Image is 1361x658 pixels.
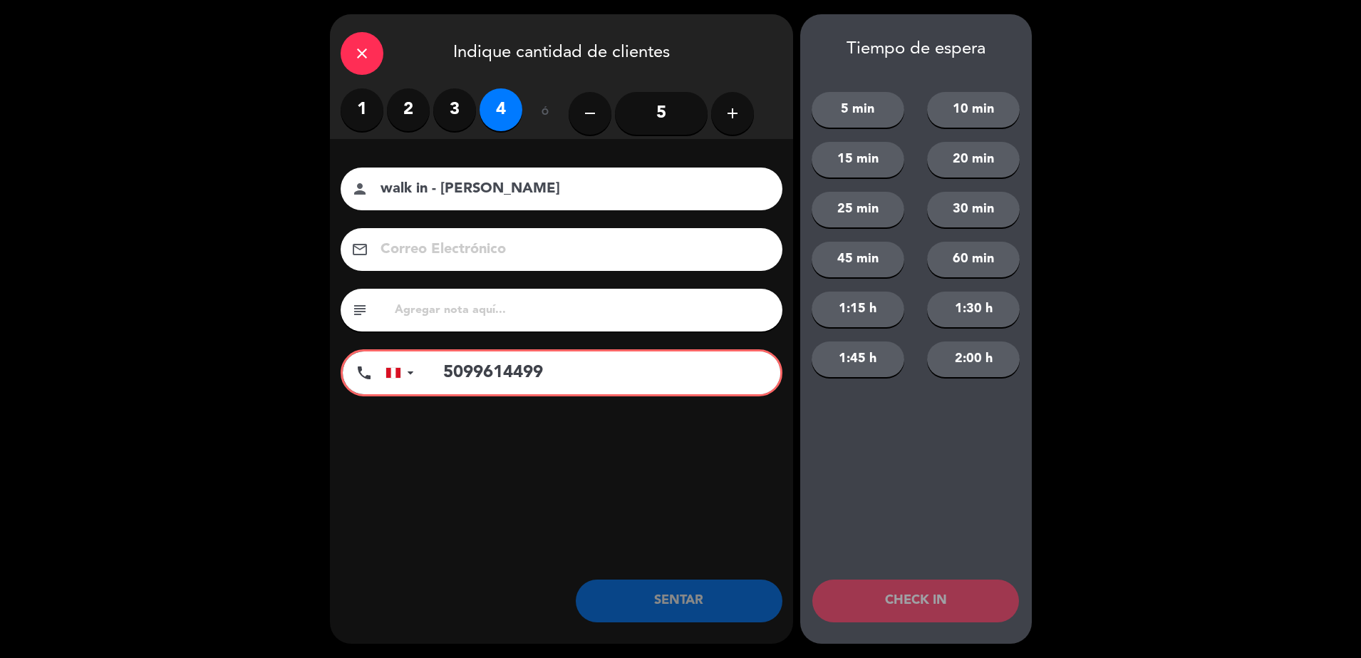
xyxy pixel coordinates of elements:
[927,142,1020,178] button: 20 min
[927,292,1020,327] button: 1:30 h
[576,580,782,622] button: SENTAR
[387,88,430,131] label: 2
[351,241,368,258] i: email
[724,105,741,122] i: add
[353,45,371,62] i: close
[812,341,904,377] button: 1:45 h
[812,142,904,178] button: 15 min
[800,39,1032,60] div: Tiempo de espera
[379,237,764,262] input: Correo Electrónico
[711,92,754,135] button: add
[812,192,904,227] button: 25 min
[330,14,793,88] div: Indique cantidad de clientes
[927,92,1020,128] button: 10 min
[379,177,764,202] input: Nombre del cliente
[480,88,522,131] label: 4
[812,580,1019,622] button: CHECK IN
[812,242,904,277] button: 45 min
[812,292,904,327] button: 1:15 h
[812,92,904,128] button: 5 min
[341,88,383,131] label: 1
[927,341,1020,377] button: 2:00 h
[393,300,772,320] input: Agregar nota aquí...
[356,364,373,381] i: phone
[433,88,476,131] label: 3
[927,192,1020,227] button: 30 min
[386,352,419,394] div: Peru (Perú): +51
[581,105,599,122] i: remove
[351,180,368,197] i: person
[351,302,368,319] i: subject
[522,88,569,138] div: ó
[569,92,611,135] button: remove
[927,242,1020,277] button: 60 min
